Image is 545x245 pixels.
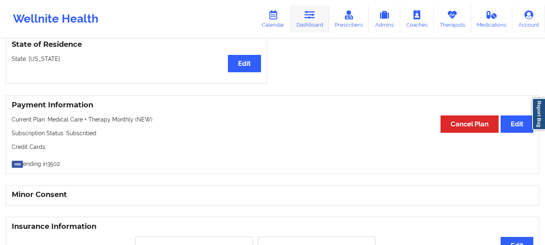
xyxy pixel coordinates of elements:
[400,6,434,32] a: Coaches
[12,143,533,151] p: Credit Cards:
[441,115,499,133] button: Cancel Plan
[290,6,329,32] a: Dashboard
[12,55,261,63] p: State: [US_STATE]
[12,222,533,231] h3: Insurance Information
[434,6,471,32] a: Therapists
[12,157,533,168] p: ending in 3502
[12,129,533,137] p: Subscription Status: Subscribed
[12,190,533,199] h3: Minor Consent
[12,40,261,49] h3: State of Residence
[532,98,545,130] a: Report Bug
[256,6,290,32] a: Calendar
[501,115,533,133] button: Edit
[471,6,513,32] a: Medications
[512,6,545,32] a: Account
[369,6,400,32] a: Admins
[228,55,261,72] button: Edit
[12,101,533,110] h3: Payment Information
[12,115,533,124] p: Current Plan: Medical Care + Therapy Monthly (NEW)
[329,6,369,32] a: Prescribers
